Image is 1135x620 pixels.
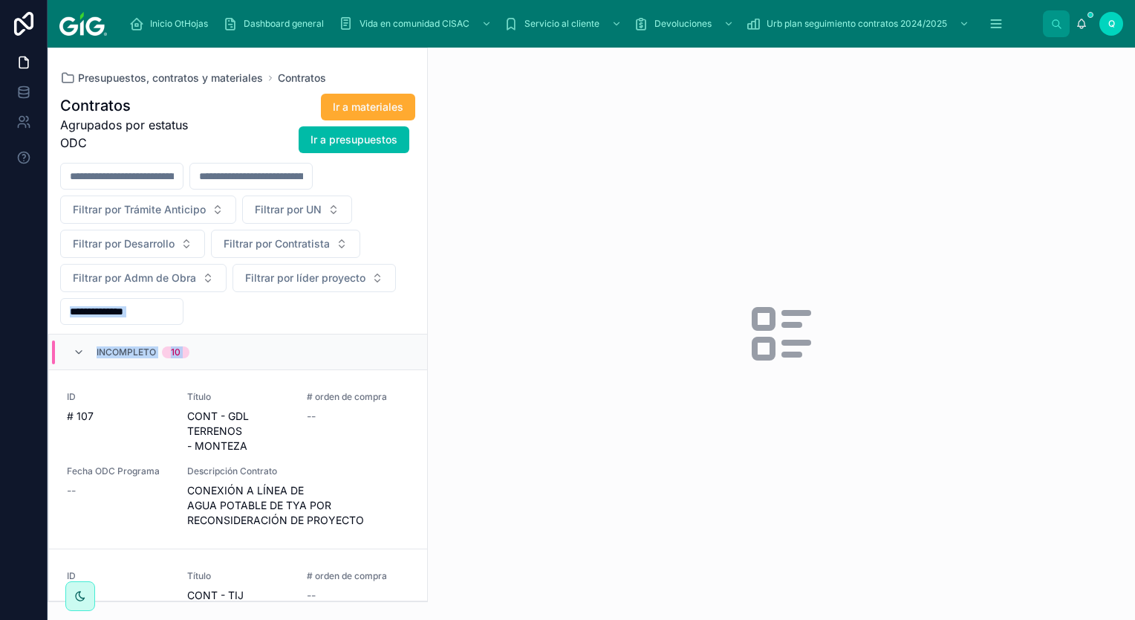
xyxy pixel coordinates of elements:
span: Urb plan seguimiento contratos 2024/2025 [767,18,947,30]
span: Filtrar por UN [255,202,322,217]
h1: Contratos [60,95,205,116]
span: Servicio al cliente [524,18,599,30]
span: # orden de compra [307,570,409,582]
a: Urb plan seguimiento contratos 2024/2025 [741,10,977,37]
span: Presupuestos, contratos y materiales [78,71,263,85]
span: Filtrar por Trámite Anticipo [73,202,206,217]
span: Inicio OtHojas [150,18,208,30]
button: Ir a materiales [321,94,415,120]
span: Dashboard general [244,18,324,30]
span: ID [67,391,169,403]
span: Vida en comunidad CISAC [360,18,469,30]
button: Select Button [242,196,352,224]
span: CONT - TIJ - ELEMENT [187,588,290,618]
a: Vida en comunidad CISAC [334,10,499,37]
span: -- [307,409,316,424]
span: Devoluciones [654,18,712,30]
span: Título [187,391,290,403]
span: # 99 [67,588,169,603]
span: Ir a presupuestos [310,132,397,147]
span: Fecha ODC Programa [67,465,169,477]
button: Select Button [60,230,205,258]
span: Descripción Contrato [187,465,409,477]
span: Incompleto [97,346,156,358]
span: -- [67,483,76,498]
span: CONT - GDL TERRENOS - MONTEZA [187,409,290,453]
span: -- [307,588,316,603]
span: Filtrar por Desarrollo [73,236,175,251]
span: Filtrar por Contratista [224,236,330,251]
button: Ir a presupuestos [299,126,409,153]
button: Select Button [232,264,396,292]
span: # 107 [67,409,169,424]
div: 10 [171,346,181,358]
span: Filtrar por Admn de Obra [73,271,196,285]
a: Dashboard general [218,10,334,37]
span: ID [67,570,169,582]
span: Título [187,570,290,582]
img: App logo [59,12,107,36]
a: Servicio al cliente [499,10,629,37]
span: CONEXIÓN A LÍNEA DE AGUA POTABLE DE TYA POR RECONSIDERACIÓN DE PROYECTO [187,483,409,528]
span: Filtrar por líder proyecto [245,271,365,285]
a: Contratos [278,71,326,85]
span: Ir a materiales [333,100,403,114]
div: scrollable content [119,7,1043,40]
span: Q [1108,18,1115,30]
a: Presupuestos, contratos y materiales [60,71,263,85]
button: Select Button [60,196,236,224]
span: # orden de compra [307,391,409,403]
a: Devoluciones [629,10,741,37]
a: ID# 107TítuloCONT - GDL TERRENOS - MONTEZA# orden de compra--Fecha ODC Programa--Descripción Cont... [49,370,427,549]
button: Select Button [60,264,227,292]
button: Select Button [211,230,360,258]
span: Agrupados por estatus ODC [60,116,205,152]
a: Inicio OtHojas [125,10,218,37]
